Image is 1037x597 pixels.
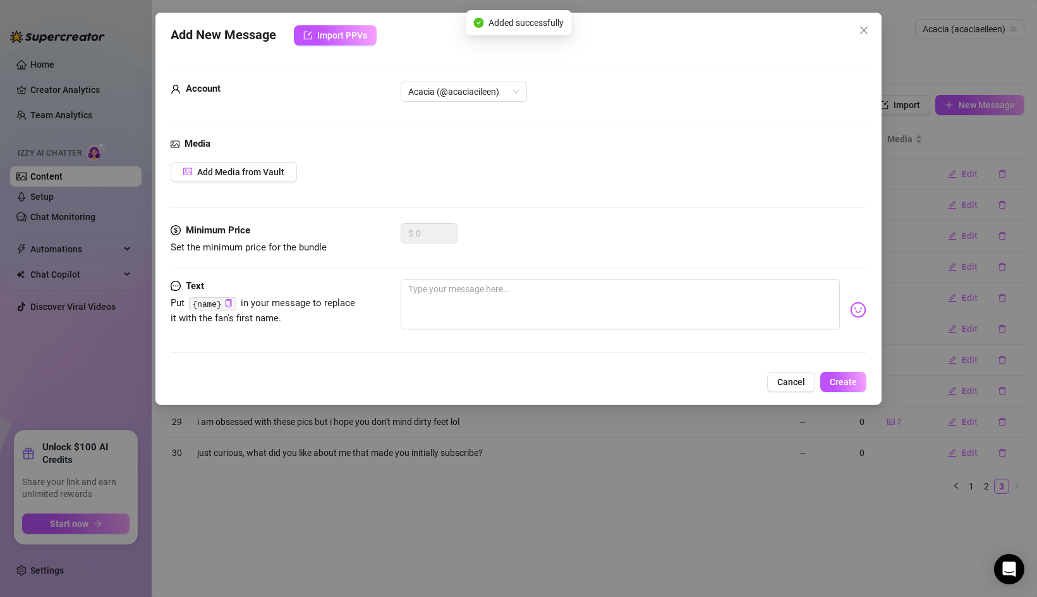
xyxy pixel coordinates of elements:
[171,223,181,238] span: dollar
[294,25,377,46] button: Import PPVs
[224,299,233,307] span: copy
[859,25,869,35] span: close
[171,82,181,97] span: user
[186,225,250,236] strong: Minimum Price
[317,30,367,40] span: Import PPVs
[767,372,815,392] button: Cancel
[185,138,210,149] strong: Media
[224,298,233,308] button: Click to Copy
[854,25,874,35] span: Close
[473,18,483,28] span: check-circle
[830,377,857,387] span: Create
[189,297,236,311] code: {name}
[171,242,327,253] span: Set the minimum price for the bundle
[171,25,276,46] span: Add New Message
[854,20,874,40] button: Close
[777,377,805,387] span: Cancel
[171,137,179,152] span: picture
[820,372,866,392] button: Create
[197,167,284,177] span: Add Media from Vault
[171,279,181,294] span: message
[850,302,866,318] img: svg%3e
[186,280,204,292] strong: Text
[186,83,221,94] strong: Account
[408,82,519,101] span: Acacia (@acaciaeileen)
[171,162,297,182] button: Add Media from Vault
[171,297,355,324] span: Put in your message to replace it with the fan's first name.
[994,554,1024,584] div: Open Intercom Messenger
[488,16,564,30] span: Added successfully
[303,31,312,40] span: import
[183,167,192,176] span: picture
